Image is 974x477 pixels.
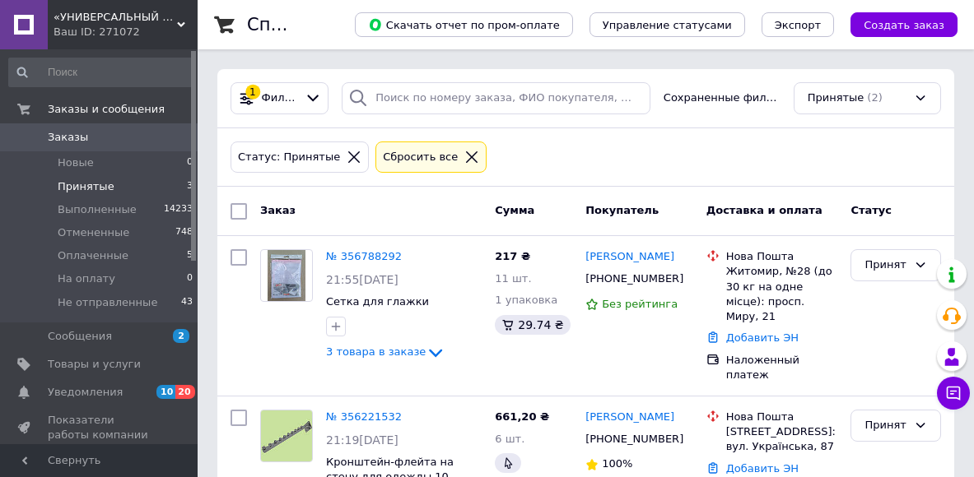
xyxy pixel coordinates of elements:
span: Оплаченные [58,248,128,263]
span: Экспорт [775,19,821,31]
input: Поиск по номеру заказа, ФИО покупателя, номеру телефона, Email, номеру накладной [342,82,650,114]
button: Создать заказ [851,12,958,37]
span: Заказы [48,130,88,145]
div: Принят [864,257,907,274]
a: Фото товару [260,249,313,302]
span: Выполненные [58,202,137,217]
span: Создать заказ [864,19,944,31]
span: 5 [187,248,193,263]
span: 217 ₴ [495,250,530,262]
span: Принятые [58,179,114,194]
span: Товары и услуги [48,357,141,372]
span: 21:55[DATE] [326,273,398,286]
div: Принят [864,417,907,434]
div: Статус: Принятые [235,149,343,166]
div: Нова Пошта [726,410,838,424]
span: 748 [175,225,193,240]
a: Добавить ЭН [726,462,799,475]
span: 14233 [164,202,193,217]
span: 21:19[DATE] [326,433,398,447]
span: [PHONE_NUMBER] [585,272,683,285]
a: Сетка для глажки [326,295,429,308]
span: 0 [187,271,193,286]
span: Заказ [260,204,296,216]
button: Экспорт [762,12,834,37]
span: Показатели работы компании [48,413,152,442]
button: Управление статусами [590,12,745,37]
div: 1 [245,85,260,100]
h1: Список заказов [247,15,389,35]
span: 0 [187,155,193,170]
span: Принятые [808,90,864,106]
span: Сообщения [48,329,112,344]
span: 3 товара в заказе [326,345,426,358]
span: 10 [156,385,175,399]
span: Без рейтинга [602,298,678,310]
span: Уведомления [48,385,123,400]
span: Отмененные [58,225,129,240]
a: № 356221532 [326,410,402,423]
a: Создать заказ [834,18,958,30]
button: Скачать отчет по пром-оплате [355,12,573,37]
span: Не отправленные [58,295,157,310]
span: 100% [602,457,632,470]
a: [PERSON_NAME] [585,249,674,265]
span: Сохраненные фильтры: [664,90,781,106]
span: 3 [187,179,193,194]
img: Фото товару [261,410,312,461]
a: Добавить ЭН [726,331,799,344]
span: Фильтры [262,90,298,106]
img: Фото товару [268,250,306,301]
a: [PERSON_NAME] [585,410,674,425]
span: 661,20 ₴ [495,410,549,423]
div: Ваш ID: 271072 [54,25,198,39]
span: 6 шт. [495,433,524,445]
span: 11 шт. [495,272,531,285]
div: Нова Пошта [726,249,838,264]
a: Фото товару [260,410,313,462]
div: Сбросить все [380,149,461,166]
a: 3 товара в заказе [326,345,445,358]
span: 43 [181,295,193,310]
span: Новые [58,155,94,170]
span: 2 [173,329,189,343]
div: Житомир, №28 (до 30 кг на одне місце): просп. Миру, 21 [726,264,838,324]
span: 1 упаковка [495,294,557,306]
span: Скачать отчет по пром-оплате [368,17,560,32]
span: «УНИВЕРСАЛЬНЫЙ БАЗАР» [54,10,177,25]
span: 20 [175,385,194,399]
span: [PHONE_NUMBER] [585,433,683,445]
button: Чат с покупателем [937,377,970,410]
input: Поиск [8,58,194,87]
span: Доставка и оплата [706,204,823,216]
span: Покупатель [585,204,659,216]
span: Статус [851,204,892,216]
a: № 356788292 [326,250,402,262]
div: Наложенный платеж [726,353,838,382]
div: [STREET_ADDRESS]: вул. Українська, 87 [726,424,838,454]
span: Управление статусами [603,19,732,31]
span: (2) [867,91,882,104]
div: 29.74 ₴ [495,315,570,335]
span: Заказы и сообщения [48,102,165,117]
span: Сумма [495,204,534,216]
span: На оплату [58,271,115,286]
